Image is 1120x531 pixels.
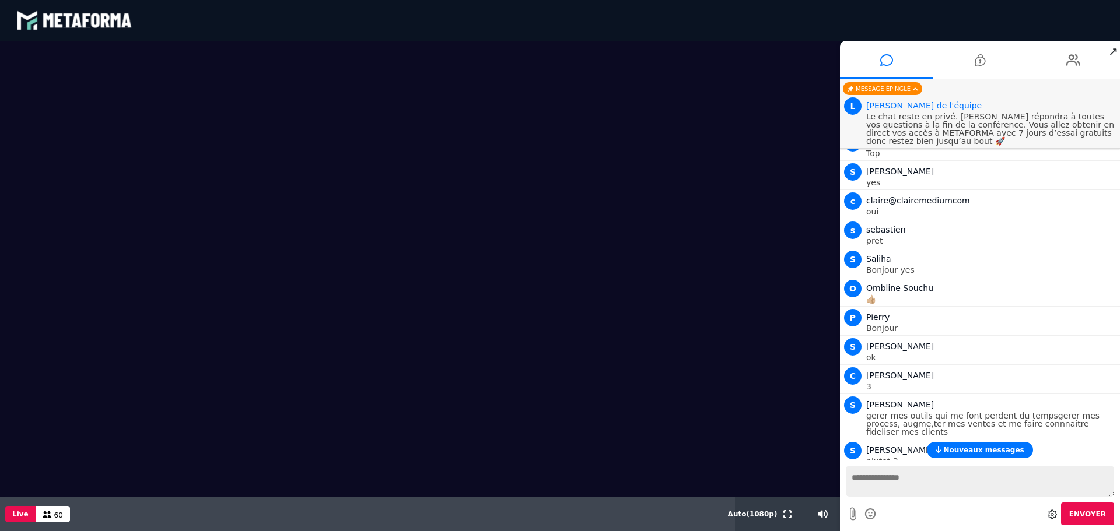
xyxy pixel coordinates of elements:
[866,266,1117,274] p: Bonjour yes
[5,506,36,522] button: Live
[866,178,1117,187] p: yes
[866,254,891,263] span: Saliha
[866,149,1117,157] p: Top
[866,295,1117,303] p: 👍🏼
[866,196,970,205] span: claire@clairemediumcom
[1069,510,1106,518] span: Envoyer
[1061,502,1114,525] button: Envoyer
[927,442,1032,458] button: Nouveaux messages
[844,251,862,268] span: S
[844,309,862,326] span: P
[844,221,862,239] span: s
[54,511,63,519] span: 60
[866,112,1117,145] p: Le chat reste en privé. [PERSON_NAME] répondra à toutes vos questions à la fin de la conférence. ...
[866,312,890,322] span: Pierry
[866,342,934,351] span: [PERSON_NAME]
[866,382,1117,391] p: 3
[943,446,1024,454] span: Nouveaux messages
[843,82,922,95] div: Message épinglé
[844,338,862,356] span: S
[866,371,934,380] span: [PERSON_NAME]
[866,101,982,110] span: Animateur
[844,97,862,115] span: L
[844,163,862,181] span: S
[866,412,1117,436] p: gerer mes outils qui me font perdent du tempsgerer mes process, augme,ter mes ventes et me faire ...
[844,192,862,210] span: c
[866,167,934,176] span: [PERSON_NAME]
[866,324,1117,332] p: Bonjour
[866,353,1117,361] p: ok
[866,283,933,293] span: Ombline Souchu
[726,497,780,531] button: Auto(1080p)
[844,367,862,385] span: C
[844,280,862,297] span: O
[844,396,862,414] span: S
[866,225,906,234] span: sebastien
[866,400,934,409] span: [PERSON_NAME]
[866,208,1117,216] p: oui
[728,510,778,518] span: Auto ( 1080 p)
[866,237,1117,245] p: pret
[1107,41,1120,62] span: ↗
